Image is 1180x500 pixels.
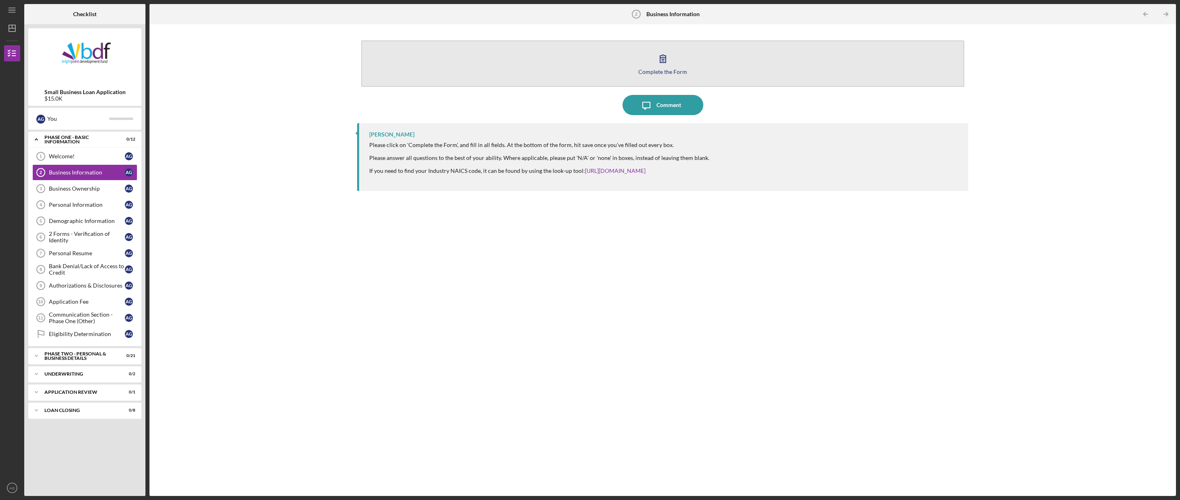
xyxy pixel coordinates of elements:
div: Complete the Form [638,69,687,75]
a: 2Business InformationAG [32,164,137,181]
div: Personal Information [49,202,125,208]
a: [URL][DOMAIN_NAME] [585,167,646,174]
button: Complete the Form [361,40,964,87]
button: AG [4,480,20,496]
div: Please answer all questions to the best of your ability. Where applicable, please put 'N/A' or 'n... [369,155,709,161]
div: Application Review [44,390,115,395]
div: Application Fee [49,298,125,305]
div: 0 / 2 [121,372,135,376]
div: A G [36,115,45,124]
div: Bank Denial/Lack of Access to Credit [49,263,125,276]
div: Comment [656,95,681,115]
div: 0 / 8 [121,408,135,413]
div: Business Ownership [49,185,125,192]
div: Phase One - Basic Information [44,135,115,144]
div: PHASE TWO - PERSONAL & BUSINESS DETAILS [44,351,115,361]
a: 3Business OwnershipAG [32,181,137,197]
div: 0 / 12 [121,137,135,142]
tspan: 7 [40,251,42,256]
a: 4Personal InformationAG [32,197,137,213]
div: Communication Section - Phase One (Other) [49,311,125,324]
tspan: 3 [40,186,42,191]
div: A G [125,298,133,306]
div: A G [125,265,133,273]
div: Eligibility Determination [49,331,125,337]
div: $15.0K [44,95,126,102]
tspan: 2 [40,170,42,175]
div: Demographic Information [49,218,125,224]
div: A G [125,314,133,322]
text: AG [9,486,15,490]
a: 10Application FeeAG [32,294,137,310]
a: 7Personal ResumeAG [32,245,137,261]
div: [PERSON_NAME] [369,131,414,138]
div: Underwriting [44,372,115,376]
img: Product logo [28,32,141,81]
div: A G [125,330,133,338]
a: 11Communication Section - Phase One (Other)AG [32,310,137,326]
div: 0 / 1 [121,390,135,395]
tspan: 4 [40,202,42,207]
div: If you need to find your Industry NAICS code, it can be found by using the look-up tool: [369,168,709,174]
tspan: 10 [38,299,43,304]
div: You [47,112,109,126]
tspan: 2 [635,12,637,17]
b: Checklist [73,11,97,17]
a: 9Authorizations & DisclosuresAG [32,277,137,294]
div: Loan Closing [44,408,115,413]
tspan: 6 [40,235,42,239]
div: A G [125,201,133,209]
button: Comment [623,95,703,115]
div: A G [125,185,133,193]
div: Authorizations & Disclosures [49,282,125,289]
a: 8Bank Denial/Lack of Access to CreditAG [32,261,137,277]
a: 5Demographic InformationAG [32,213,137,229]
div: Welcome! [49,153,125,160]
div: Personal Resume [49,250,125,256]
div: Business Information [49,169,125,176]
tspan: 8 [40,267,42,272]
div: 0 / 21 [121,353,135,358]
div: A G [125,168,133,176]
tspan: 9 [40,283,42,288]
div: 2 Forms - Verification of Identity [49,231,125,244]
a: Eligibility DeterminationAG [32,326,137,342]
tspan: 5 [40,218,42,223]
div: A G [125,217,133,225]
div: A G [125,152,133,160]
b: Small Business Loan Application [44,89,126,95]
a: 1Welcome!AG [32,148,137,164]
div: A G [125,233,133,241]
tspan: 1 [40,154,42,159]
div: Please click on 'Complete the Form', and fill in all fields. At the bottom of the form, hit save ... [369,142,709,148]
div: A G [125,249,133,257]
div: A G [125,282,133,290]
tspan: 11 [38,315,43,320]
a: 62 Forms - Verification of IdentityAG [32,229,137,245]
b: Business Information [646,11,700,17]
